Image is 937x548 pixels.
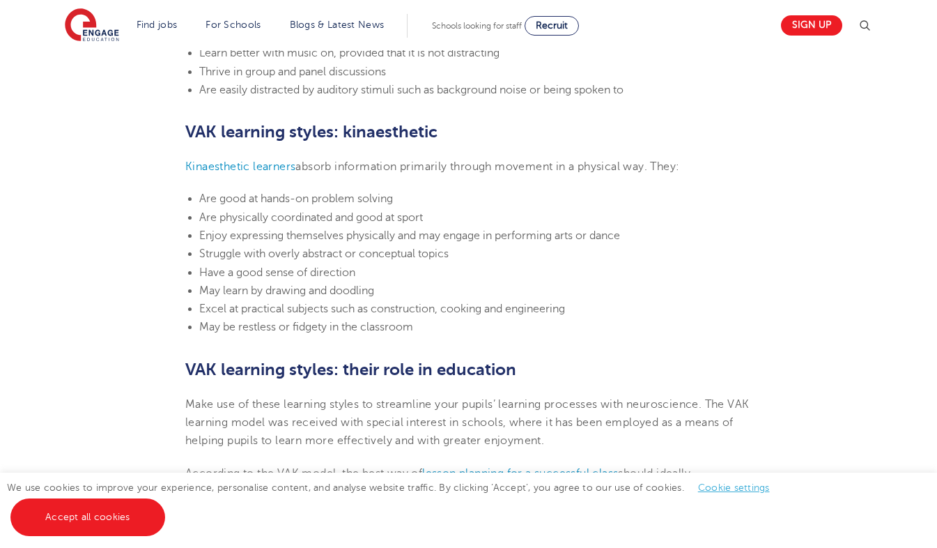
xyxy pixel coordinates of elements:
span: absorb information primarily through movement in a physical way. They: [295,160,679,173]
span: Schools looking for staff [432,21,522,31]
a: For Schools [206,20,261,30]
span: Have a good sense of direction [199,266,355,279]
span: Recruit [536,20,568,31]
span: May be restless or fidgety in the classroom [199,321,413,333]
span: Make use of these learning styles to streamline your pupils’ learning processes with neuroscience... [185,398,749,448]
span: May learn by drawing and doodling [199,284,374,297]
span: Are physically coordinated and good at sport [199,211,423,224]
a: Kinaesthetic learners [185,160,295,173]
span: Thrive in group and panel discussions [199,66,386,78]
a: Recruit [525,16,579,36]
a: Accept all cookies [10,498,165,536]
a: lesson planning for a successful class [422,467,618,480]
span: Struggle with overly abstract or conceptual topics [199,248,449,260]
span: Enjoy expressing themselves physically and may engage in performing arts or dance [199,229,620,242]
span: We use cookies to improve your experience, personalise content, and analyse website traffic. By c... [7,482,784,522]
a: Blogs & Latest News [290,20,385,30]
b: VAK learning styles: kinaesthetic [185,122,437,142]
a: Cookie settings [698,482,770,493]
span: Excel at practical subjects such as construction, cooking and engineering [199,303,565,315]
span: Are good at hands-on problem solving [199,192,393,205]
a: Sign up [781,15,842,36]
b: VAK learning styles: their role in education [185,360,516,379]
span: According to the VAK model, the best way of [185,467,422,480]
span: Are easily distracted by auditory stimuli such as background noise or being spoken to [199,84,624,96]
a: Find jobs [137,20,178,30]
span: Learn better with music on, provided that it is not distracting [199,47,500,59]
img: Engage Education [65,8,119,43]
